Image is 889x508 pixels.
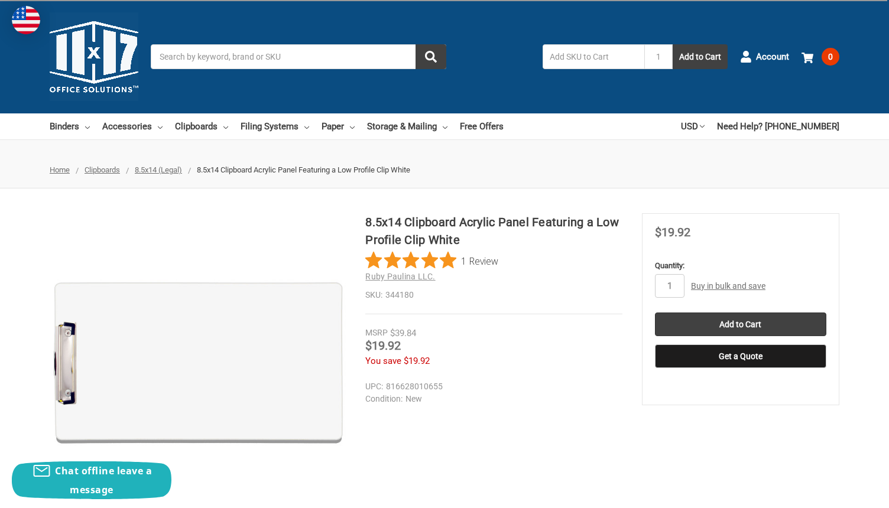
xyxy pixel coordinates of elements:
[717,113,839,139] a: Need Help? [PHONE_NUMBER]
[740,41,789,72] a: Account
[50,165,70,174] a: Home
[135,165,182,174] a: 8.5x14 (Legal)
[365,393,403,405] dt: Condition:
[460,113,504,139] a: Free Offers
[673,44,728,69] button: Add to Cart
[655,344,826,368] button: Get a Quote
[241,113,309,139] a: Filing Systems
[55,464,152,496] span: Chat offline leave a message
[404,356,430,366] span: $19.92
[655,312,826,336] input: Add to Cart
[365,356,401,366] span: You save
[655,225,690,239] span: $19.92
[802,41,839,72] a: 0
[390,328,416,338] span: $39.84
[365,338,401,353] span: $19.92
[655,260,826,272] label: Quantity:
[365,393,617,405] dd: New
[365,327,388,339] div: MSRP
[365,289,622,301] dd: 344180
[50,12,138,101] img: 11x17.com
[151,44,446,69] input: Search by keyword, brand or SKU
[365,213,622,249] h1: 8.5x14 Clipboard Acrylic Panel Featuring a Low Profile Clip White
[822,48,839,66] span: 0
[365,272,435,281] a: Ruby Paulina LLC.
[681,113,705,139] a: USD
[756,50,789,64] span: Account
[197,165,410,174] span: 8.5x14 Clipboard Acrylic Panel Featuring a Low Profile Clip White
[12,6,40,34] img: duty and tax information for United States
[365,252,498,269] button: Rated 5 out of 5 stars from 1 reviews. Jump to reviews.
[102,113,163,139] a: Accessories
[365,289,382,301] dt: SKU:
[12,461,171,499] button: Chat offline leave a message
[85,165,120,174] a: Clipboards
[365,380,617,393] dd: 816628010655
[175,113,228,139] a: Clipboards
[791,476,889,508] iframe: Google Customer Reviews
[322,113,355,139] a: Paper
[365,380,383,393] dt: UPC:
[691,281,765,291] a: Buy in bulk and save
[461,252,498,269] span: 1 Review
[543,44,644,69] input: Add SKU to Cart
[367,113,447,139] a: Storage & Mailing
[50,113,90,139] a: Binders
